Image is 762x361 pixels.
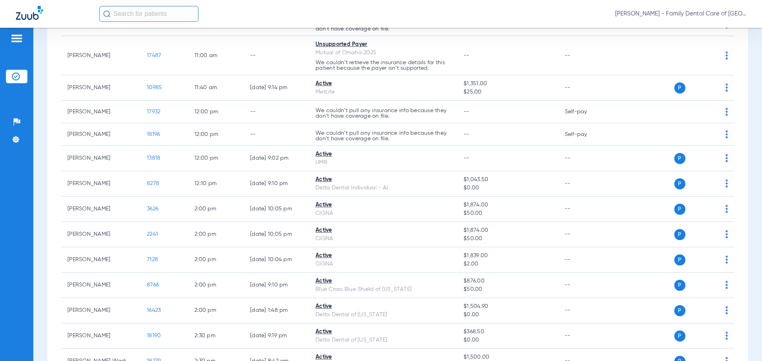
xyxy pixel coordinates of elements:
span: 17932 [147,109,160,115]
img: group-dot-blue.svg [725,84,728,92]
span: P [674,82,685,94]
td: -- [558,75,612,101]
td: [DATE] 9:19 PM [244,323,309,349]
span: $368.50 [464,328,552,336]
div: Blue Cross Blue Shield of [US_STATE] [316,285,451,294]
td: [PERSON_NAME] [61,75,140,101]
span: $1,043.50 [464,176,552,184]
span: P [674,153,685,164]
span: $50.00 [464,285,552,294]
td: [DATE] 10:05 PM [244,222,309,247]
td: 2:00 PM [188,273,244,298]
img: group-dot-blue.svg [725,332,728,340]
td: [PERSON_NAME] [61,323,140,349]
td: 2:00 PM [188,197,244,222]
span: $1,504.90 [464,302,552,311]
span: 8766 [147,282,159,288]
span: 17487 [147,53,161,58]
td: [DATE] 9:02 PM [244,146,309,171]
span: 18196 [147,132,160,137]
span: $0.00 [464,336,552,344]
span: P [674,254,685,265]
td: [PERSON_NAME] [61,273,140,298]
td: -- [558,197,612,222]
span: 10985 [147,85,162,90]
td: 11:00 AM [188,36,244,75]
td: [DATE] 10:04 PM [244,247,309,273]
div: Active [316,277,451,285]
td: -- [558,323,612,349]
span: -- [464,155,470,161]
span: $2.00 [464,260,552,268]
p: We couldn’t pull any insurance info because they don’t have coverage on file. [316,108,451,119]
span: $0.00 [464,184,552,192]
span: -- [464,109,470,115]
td: Self-pay [558,101,612,123]
td: [PERSON_NAME] [61,171,140,197]
td: [DATE] 9:14 PM [244,75,309,101]
td: -- [244,36,309,75]
td: 12:00 PM [188,146,244,171]
span: -- [464,53,470,58]
td: [PERSON_NAME] [61,247,140,273]
span: P [674,280,685,291]
td: 2:00 PM [188,222,244,247]
div: CIGNA [316,235,451,243]
img: group-dot-blue.svg [725,306,728,314]
img: group-dot-blue.svg [725,108,728,116]
td: -- [244,101,309,123]
span: P [674,330,685,342]
span: $1,351.00 [464,80,552,88]
div: Delta Dental Individual - AI [316,184,451,192]
div: UMR [316,159,451,167]
img: hamburger-icon [10,34,23,43]
td: 11:40 AM [188,75,244,101]
span: $50.00 [464,209,552,218]
td: 2:00 PM [188,298,244,323]
td: [PERSON_NAME] [61,36,140,75]
td: [PERSON_NAME] [61,298,140,323]
span: P [674,178,685,189]
div: Active [316,328,451,336]
span: 18190 [147,333,161,338]
div: Mutual of Omaha 2025 [316,49,451,57]
div: Delta Dental of [US_STATE] [316,336,451,344]
img: group-dot-blue.svg [725,180,728,187]
img: group-dot-blue.svg [725,281,728,289]
span: $0.00 [464,311,552,319]
p: We couldn’t pull any insurance info because they don’t have coverage on file. [316,130,451,141]
td: -- [558,273,612,298]
div: CIGNA [316,209,451,218]
td: Self-pay [558,123,612,146]
p: We couldn’t retrieve the insurance details for this patient because the payer isn’t supported. [316,60,451,71]
span: P [674,204,685,215]
input: Search for patients [99,6,198,22]
td: -- [558,298,612,323]
td: -- [558,146,612,171]
td: 2:30 PM [188,323,244,349]
img: Search Icon [103,10,110,17]
td: [PERSON_NAME] [61,101,140,123]
span: 2241 [147,231,158,237]
span: $1,874.00 [464,226,552,235]
td: [DATE] 10:05 PM [244,197,309,222]
div: Active [316,176,451,184]
img: group-dot-blue.svg [725,256,728,264]
img: group-dot-blue.svg [725,205,728,213]
span: 13818 [147,155,160,161]
div: Active [316,150,451,159]
td: [DATE] 9:10 PM [244,273,309,298]
span: 8278 [147,181,159,186]
span: $1,839.00 [464,252,552,260]
div: Unsupported Payer [316,40,451,49]
img: group-dot-blue.svg [725,52,728,59]
div: Active [316,226,451,235]
div: MetLife [316,88,451,96]
td: [PERSON_NAME] [61,146,140,171]
span: $1,874.00 [464,201,552,209]
td: [DATE] 9:10 PM [244,171,309,197]
span: P [674,305,685,316]
td: -- [558,171,612,197]
td: -- [558,36,612,75]
span: P [674,229,685,240]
